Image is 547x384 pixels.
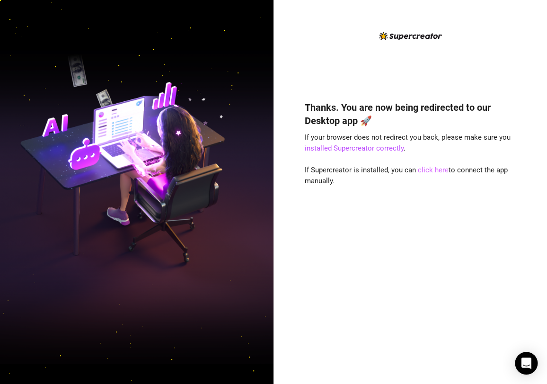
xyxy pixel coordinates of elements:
[305,144,404,152] a: installed Supercreator correctly
[305,166,508,186] span: If Supercreator is installed, you can to connect the app manually.
[418,166,449,174] a: click here
[379,32,442,40] img: logo-BBDzfeDw.svg
[305,133,511,153] span: If your browser does not redirect you back, please make sure you .
[305,101,516,127] h4: Thanks. You are now being redirected to our Desktop app 🚀
[515,352,538,375] div: Open Intercom Messenger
